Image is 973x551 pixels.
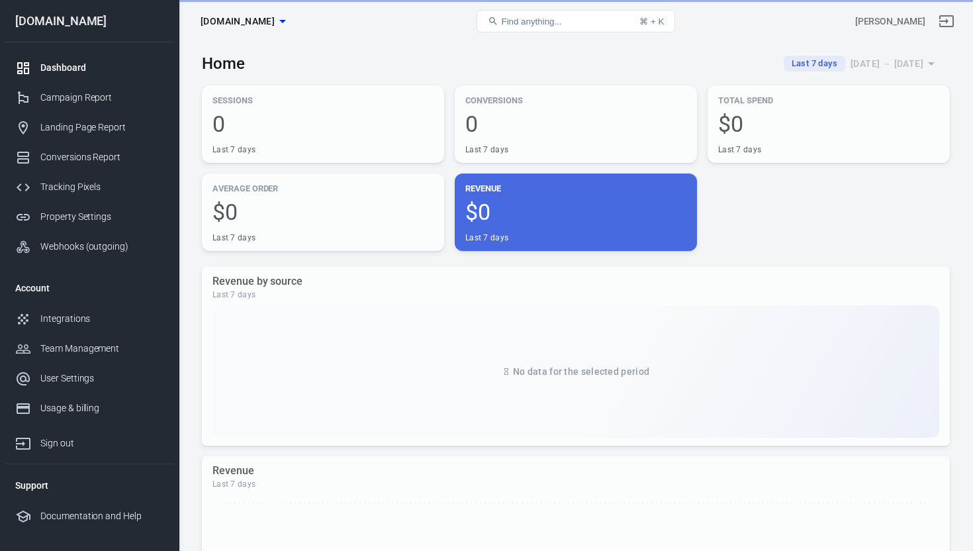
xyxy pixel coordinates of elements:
div: [DOMAIN_NAME] [5,15,174,27]
div: Webhooks (outgoing) [40,240,163,254]
div: Documentation and Help [40,509,163,523]
div: Conversions Report [40,150,163,164]
a: Sign out [5,423,174,458]
div: Account id: Ghki4vdQ [855,15,925,28]
div: Tracking Pixels [40,180,163,194]
button: Find anything...⌘ + K [477,10,675,32]
a: Campaign Report [5,83,174,113]
span: Find anything... [501,17,561,26]
a: Property Settings [5,202,174,232]
div: Property Settings [40,210,163,224]
div: ⌘ + K [639,17,664,26]
a: Team Management [5,334,174,364]
li: Support [5,470,174,501]
span: thrivecart.com [201,13,275,30]
div: Campaign Report [40,91,163,105]
div: Sign out [40,436,163,450]
h3: Home [202,54,245,73]
a: Webhooks (outgoing) [5,232,174,262]
a: Dashboard [5,53,174,83]
a: Landing Page Report [5,113,174,142]
button: [DOMAIN_NAME] [195,9,291,34]
a: Tracking Pixels [5,172,174,202]
a: Usage & billing [5,393,174,423]
a: Conversions Report [5,142,174,172]
a: User Settings [5,364,174,393]
a: Sign out [931,5,962,37]
div: Integrations [40,312,163,326]
div: Team Management [40,342,163,356]
div: User Settings [40,372,163,385]
div: Usage & billing [40,401,163,415]
a: Integrations [5,304,174,334]
div: Landing Page Report [40,121,163,134]
div: Dashboard [40,61,163,75]
li: Account [5,272,174,304]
